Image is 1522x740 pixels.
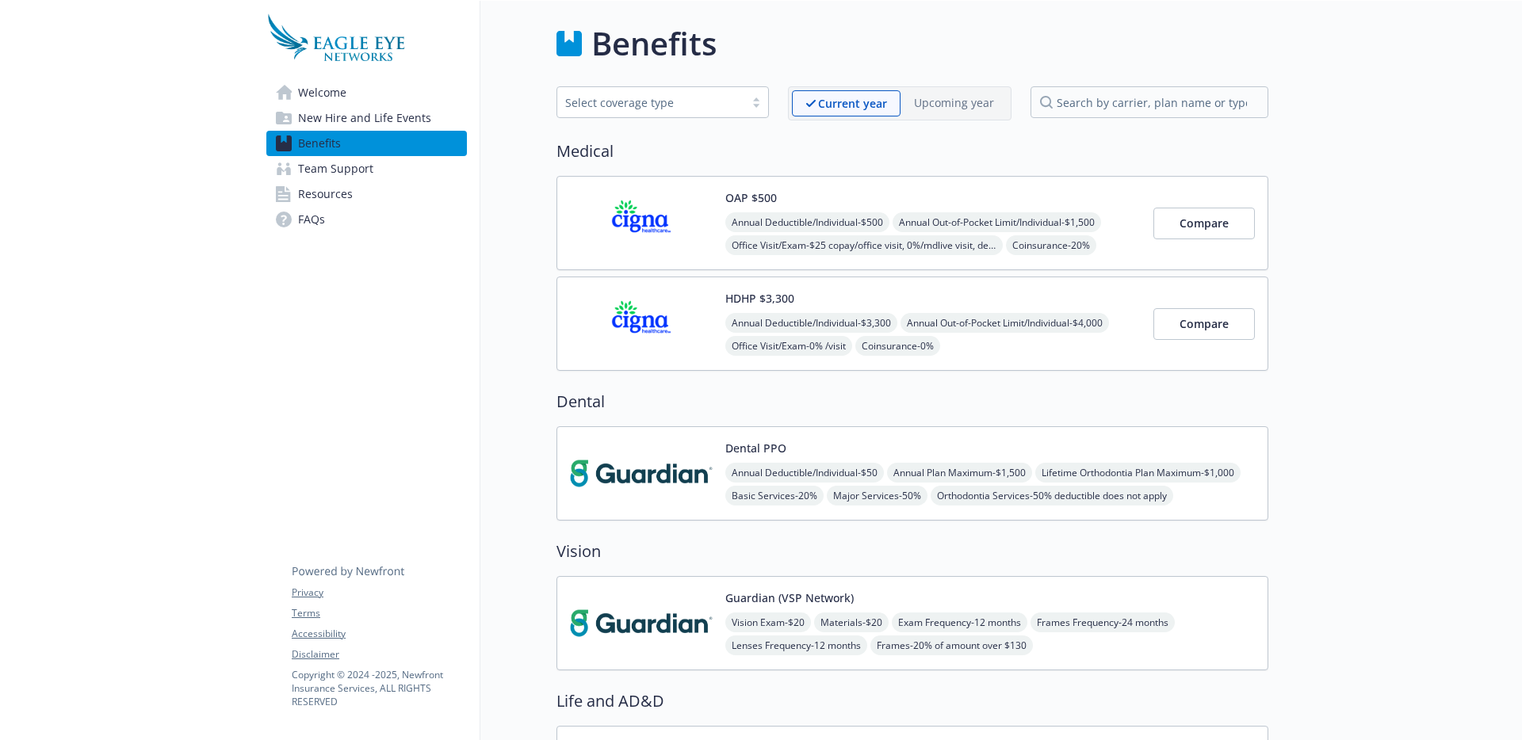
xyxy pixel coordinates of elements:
a: New Hire and Life Events [266,105,467,131]
span: Annual Deductible/Individual - $3,300 [725,313,897,333]
span: New Hire and Life Events [298,105,431,131]
span: Orthodontia Services - 50% deductible does not apply [931,486,1173,505]
p: Current year [818,95,887,112]
span: Coinsurance - 0% [855,336,940,356]
h2: Dental [556,390,1268,414]
a: Privacy [292,586,466,600]
span: Annual Out-of-Pocket Limit/Individual - $4,000 [901,313,1109,333]
h2: Vision [556,540,1268,563]
span: FAQs [298,207,325,232]
span: Frames Frequency - 24 months [1031,612,1175,632]
span: Coinsurance - 20% [1006,235,1096,255]
button: Compare [1153,308,1255,340]
span: Major Services - 50% [827,486,927,505]
span: Benefits [298,131,341,156]
img: CIGNA carrier logo [570,290,713,357]
span: Vision Exam - $20 [725,612,811,632]
a: Terms [292,606,466,620]
span: Annual Plan Maximum - $1,500 [887,463,1032,483]
a: Disclaimer [292,647,466,662]
span: Office Visit/Exam - 0% /visit [725,336,852,356]
span: Upcoming year [901,90,1008,116]
img: Guardian carrier logo [570,440,713,507]
img: Guardian carrier logo [570,589,713,657]
button: OAP $500 [725,189,777,206]
span: Basic Services - 20% [725,486,824,505]
h1: Benefits [591,20,717,67]
span: Lifetime Orthodontia Plan Maximum - $1,000 [1035,463,1241,483]
div: Select coverage type [565,94,736,111]
span: Welcome [298,80,346,105]
a: FAQs [266,207,467,232]
span: Compare [1180,216,1229,231]
span: Frames - 20% of amount over $130 [870,635,1033,655]
button: Dental PPO [725,440,786,456]
span: Materials - $20 [814,612,889,632]
button: Guardian (VSP Network) [725,589,854,606]
a: Resources [266,181,467,207]
span: Annual Deductible/Individual - $500 [725,212,889,232]
span: Exam Frequency - 12 months [892,612,1027,632]
button: Compare [1153,208,1255,239]
a: Accessibility [292,627,466,641]
h2: Medical [556,139,1268,163]
span: Resources [298,181,353,207]
a: Welcome [266,80,467,105]
span: Annual Out-of-Pocket Limit/Individual - $1,500 [893,212,1101,232]
input: search by carrier, plan name or type [1031,86,1268,118]
img: CIGNA carrier logo [570,189,713,257]
span: Compare [1180,316,1229,331]
h2: Life and AD&D [556,689,1268,713]
button: HDHP $3,300 [725,290,794,307]
span: Office Visit/Exam - $25 copay/office visit, 0%/mdlive visit, deductible does not apply [725,235,1003,255]
p: Copyright © 2024 - 2025 , Newfront Insurance Services, ALL RIGHTS RESERVED [292,668,466,708]
a: Benefits [266,131,467,156]
span: Lenses Frequency - 12 months [725,635,867,655]
span: Team Support [298,156,373,181]
p: Upcoming year [914,94,994,111]
a: Team Support [266,156,467,181]
span: Annual Deductible/Individual - $50 [725,463,884,483]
